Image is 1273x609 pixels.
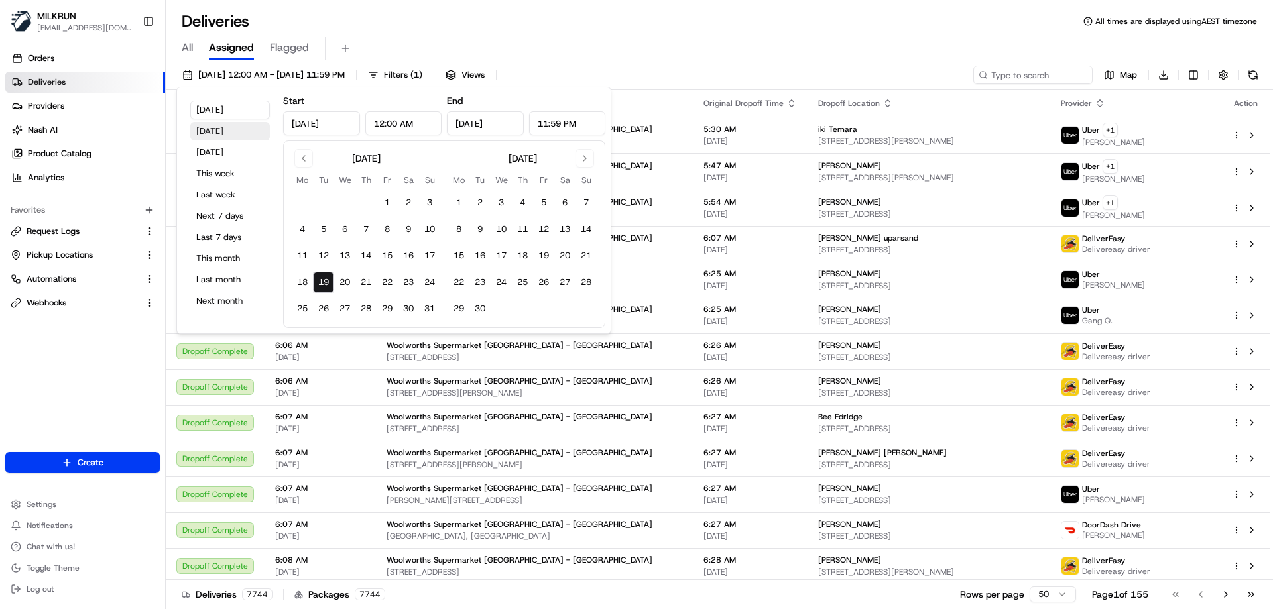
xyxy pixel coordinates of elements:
[703,233,797,243] span: 6:07 AM
[190,207,270,225] button: Next 7 days
[440,66,491,84] button: Views
[110,241,115,252] span: •
[275,423,365,434] span: [DATE]
[275,340,365,351] span: 6:06 AM
[275,495,365,506] span: [DATE]
[703,209,797,219] span: [DATE]
[818,124,857,135] span: iki Temara
[703,304,797,315] span: 6:25 AM
[387,459,682,470] span: [STREET_ADDRESS][PERSON_NAME]
[703,245,797,255] span: [DATE]
[1095,16,1257,27] span: All times are displayed using AEST timezone
[703,376,797,386] span: 6:26 AM
[5,221,160,242] button: Request Logs
[703,172,797,183] span: [DATE]
[703,98,784,109] span: Original Dropoff Time
[78,457,103,469] span: Create
[27,206,37,217] img: 1736555255976-a54dd68f-1ca7-489b-9aae-adbdc363a1c4
[11,225,139,237] a: Request Logs
[107,291,218,315] a: 💻API Documentation
[5,245,160,266] button: Pickup Locations
[398,219,419,240] button: 9
[818,459,1040,470] span: [STREET_ADDRESS]
[283,95,304,107] label: Start
[13,298,24,308] div: 📗
[190,292,270,310] button: Next month
[275,352,365,362] span: [DATE]
[703,340,797,351] span: 6:26 AM
[190,186,270,204] button: Last week
[703,197,797,207] span: 5:54 AM
[13,13,40,40] img: Nash
[37,23,132,33] button: [EMAIL_ADDRESS][DOMAIN_NAME]
[703,447,797,458] span: 6:27 AM
[387,483,652,494] span: Woolworths Supermarket [GEOGRAPHIC_DATA] - [GEOGRAPHIC_DATA]
[225,131,241,146] button: Start new chat
[448,173,469,187] th: Monday
[512,192,533,213] button: 4
[554,272,576,293] button: 27
[28,76,66,88] span: Deliveries
[5,559,160,577] button: Toggle Theme
[190,122,270,140] button: [DATE]
[512,219,533,240] button: 11
[703,316,797,327] span: [DATE]
[703,124,797,135] span: 5:30 AM
[60,140,182,150] div: We're available if you need us!
[491,173,512,187] th: Wednesday
[491,272,512,293] button: 24
[5,292,160,313] button: Webhooks
[5,167,165,188] a: Analytics
[1098,66,1143,84] button: Map
[365,111,442,135] input: Time
[292,173,313,187] th: Monday
[28,52,54,64] span: Orders
[5,537,160,556] button: Chat with us!
[387,519,652,529] span: Woolworths Supermarket [GEOGRAPHIC_DATA] - [GEOGRAPHIC_DATA]
[447,95,463,107] label: End
[818,268,881,279] span: [PERSON_NAME]
[34,85,219,99] input: Clear
[5,72,165,93] a: Deliveries
[387,531,682,541] span: [GEOGRAPHIC_DATA], [GEOGRAPHIC_DATA]
[1061,307,1079,324] img: uber-new-logo.jpeg
[275,388,365,398] span: [DATE]
[13,53,241,74] p: Welcome 👋
[533,219,554,240] button: 12
[818,209,1040,219] span: [STREET_ADDRESS]
[1082,448,1125,459] span: DeliverEasy
[28,148,91,160] span: Product Catalog
[13,193,34,214] img: Asif Zaman Khan
[5,516,160,535] button: Notifications
[313,272,334,293] button: 19
[419,298,440,319] button: 31
[377,173,398,187] th: Friday
[1082,233,1125,244] span: DeliverEasy
[292,219,313,240] button: 4
[355,245,377,266] button: 14
[275,459,365,470] span: [DATE]
[362,66,428,84] button: Filters(1)
[509,152,537,165] div: [DATE]
[1082,520,1141,530] span: DoorDash Drive
[313,173,334,187] th: Tuesday
[387,376,652,386] span: Woolworths Supermarket [GEOGRAPHIC_DATA] - [GEOGRAPHIC_DATA]
[818,483,881,494] span: [PERSON_NAME]
[461,69,485,81] span: Views
[1061,199,1079,217] img: uber-new-logo.jpeg
[292,272,313,293] button: 18
[491,245,512,266] button: 17
[1061,163,1079,180] img: uber-new-logo.jpeg
[1082,305,1100,315] span: Uber
[37,9,76,23] button: MILKRUN
[818,376,881,386] span: [PERSON_NAME]
[182,11,249,32] h1: Deliveries
[818,98,880,109] span: Dropoff Location
[377,245,398,266] button: 15
[275,447,365,458] span: 6:07 AM
[334,173,355,187] th: Wednesday
[1103,195,1118,210] button: +1
[275,376,365,386] span: 6:06 AM
[313,219,334,240] button: 5
[5,268,160,290] button: Automations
